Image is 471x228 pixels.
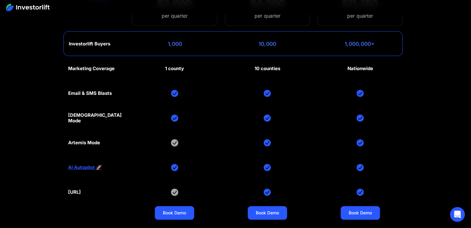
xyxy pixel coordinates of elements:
div: 10,000 [259,41,276,47]
div: per quarter [157,12,192,19]
a: AI Autopilot 🚀 [68,165,102,170]
div: per quarter [254,12,280,19]
div: [DEMOGRAPHIC_DATA] Mode [68,112,124,124]
div: 1,000,000+ [345,41,375,47]
div: Marketing Coverage [68,66,115,71]
div: Email & SMS Blasts [68,91,112,96]
div: per quarter [347,12,373,19]
div: 1,000 [168,41,182,47]
div: [URL] [68,189,81,195]
div: Nationwide [347,66,373,71]
a: Book Demo [248,206,287,220]
div: 1 county [165,66,184,71]
a: Book Demo [341,206,380,220]
div: Investorlift Buyers [69,41,110,47]
div: Open Intercom Messenger [450,207,465,222]
div: Artemis Mode [68,140,100,146]
a: Book Demo [155,206,194,220]
div: 10 counties [255,66,280,71]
